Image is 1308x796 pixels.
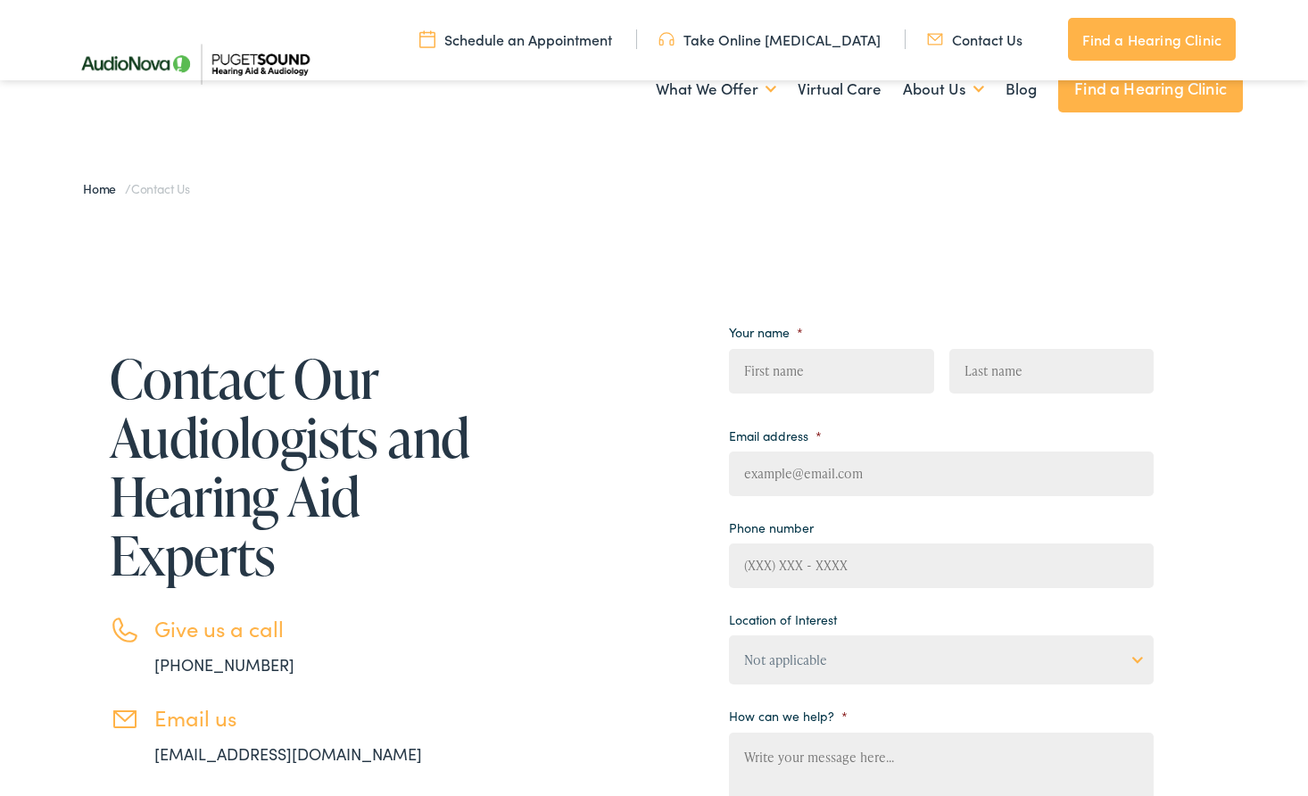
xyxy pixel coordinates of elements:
a: About Us [903,56,984,122]
span: Contact Us [131,179,190,197]
h3: Email us [154,705,476,731]
input: First name [729,349,933,394]
input: (XXX) XXX - XXXX [729,543,1154,588]
a: [PHONE_NUMBER] [154,653,294,676]
a: Find a Hearing Clinic [1068,18,1236,61]
img: utility icon [419,29,435,49]
h3: Give us a call [154,616,476,642]
a: Find a Hearing Clinic [1058,64,1243,112]
a: Home [83,179,125,197]
a: Take Online [MEDICAL_DATA] [658,29,881,49]
input: Last name [949,349,1154,394]
label: Email address [729,427,822,444]
label: How can we help? [729,708,848,724]
label: Your name [729,324,803,340]
a: Schedule an Appointment [419,29,612,49]
a: What We Offer [656,56,776,122]
img: utility icon [658,29,675,49]
h1: Contact Our Audiologists and Hearing Aid Experts [110,349,476,585]
img: utility icon [927,29,943,49]
a: Contact Us [927,29,1022,49]
input: example@email.com [729,452,1154,496]
a: Blog [1006,56,1037,122]
label: Location of Interest [729,611,837,627]
span: / [83,179,190,197]
label: Phone number [729,519,814,535]
a: [EMAIL_ADDRESS][DOMAIN_NAME] [154,742,422,765]
a: Virtual Care [798,56,882,122]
